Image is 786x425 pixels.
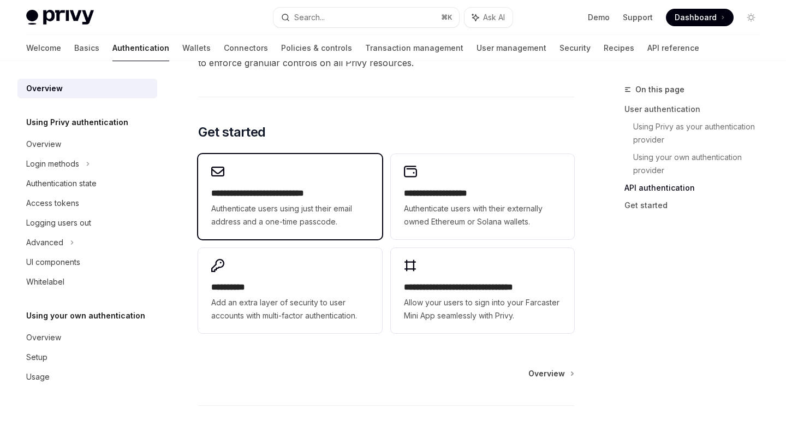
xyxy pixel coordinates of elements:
div: Overview [26,331,61,344]
div: Overview [26,138,61,151]
div: UI components [26,256,80,269]
a: Basics [74,35,99,61]
a: Overview [528,368,573,379]
a: **** **** **** ****Authenticate users with their externally owned Ethereum or Solana wallets. [391,154,574,239]
button: Toggle dark mode [742,9,760,26]
a: User management [477,35,546,61]
div: Usage [26,370,50,383]
h5: Using your own authentication [26,309,145,322]
div: Setup [26,351,47,364]
a: Overview [17,328,157,347]
button: Search...⌘K [273,8,458,27]
a: Security [559,35,591,61]
a: Using your own authentication provider [633,149,769,179]
a: Usage [17,367,157,387]
a: User authentication [624,101,769,118]
a: Welcome [26,35,61,61]
h5: Using Privy authentication [26,116,128,129]
a: UI components [17,252,157,272]
a: Using Privy as your authentication provider [633,118,769,149]
a: Wallets [182,35,211,61]
div: Login methods [26,157,79,170]
span: Ask AI [483,12,505,23]
div: Overview [26,82,63,95]
a: Recipes [604,35,634,61]
span: On this page [635,83,684,96]
a: Connectors [224,35,268,61]
a: Transaction management [365,35,463,61]
span: ⌘ K [441,13,452,22]
span: Authenticate users using just their email address and a one-time passcode. [211,202,368,228]
a: Overview [17,134,157,154]
span: Authenticate users with their externally owned Ethereum or Solana wallets. [404,202,561,228]
button: Ask AI [465,8,513,27]
a: Get started [624,197,769,214]
a: Support [623,12,653,23]
a: Overview [17,79,157,98]
span: Allow your users to sign into your Farcaster Mini App seamlessly with Privy. [404,296,561,322]
span: Overview [528,368,565,379]
span: Dashboard [675,12,717,23]
a: Setup [17,347,157,367]
a: API reference [647,35,699,61]
span: Add an extra layer of security to user accounts with multi-factor authentication. [211,296,368,322]
a: Dashboard [666,9,734,26]
div: Authentication state [26,177,97,190]
a: API authentication [624,179,769,197]
div: Logging users out [26,216,91,229]
a: Whitelabel [17,272,157,292]
div: Advanced [26,236,63,249]
a: Authentication state [17,174,157,193]
a: Access tokens [17,193,157,213]
a: **** *****Add an extra layer of security to user accounts with multi-factor authentication. [198,248,382,333]
div: Whitelabel [26,275,64,288]
a: Authentication [112,35,169,61]
div: Access tokens [26,197,79,210]
a: Logging users out [17,213,157,233]
a: Demo [588,12,610,23]
span: Get started [198,123,265,141]
a: Policies & controls [281,35,352,61]
img: light logo [26,10,94,25]
div: Search... [294,11,325,24]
